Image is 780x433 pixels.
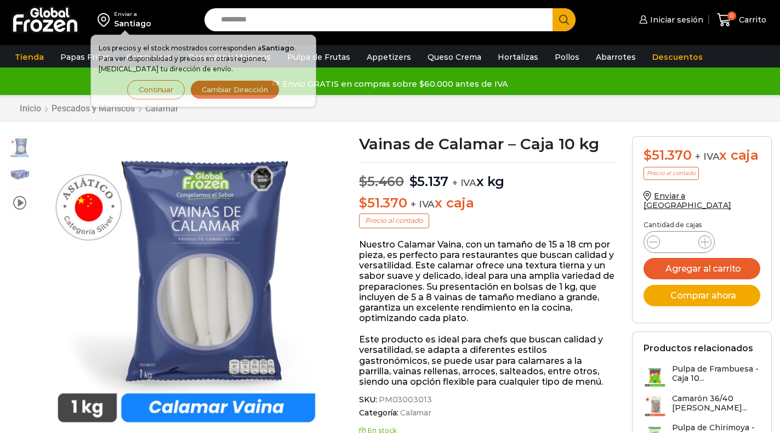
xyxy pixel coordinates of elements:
[114,18,151,29] div: Santiago
[669,234,690,250] input: Product quantity
[636,9,703,31] a: Iniciar sesión
[695,151,719,162] span: + IVA
[359,162,616,190] p: x kg
[359,173,367,189] span: $
[55,47,116,68] a: Papas Fritas
[644,364,760,388] a: Pulpa de Frambuesa - Caja 10...
[361,47,417,68] a: Appetizers
[127,80,185,99] button: Continuar
[9,137,31,159] span: calamar-vaina
[359,334,616,387] p: Este producto es ideal para chefs que buscan calidad y versatilidad, se adapta a diferentes estil...
[145,103,179,114] a: Calamar
[714,7,769,33] a: 0 Carrito
[9,164,31,185] span: 3_Calamar Vaina-Editar
[590,47,641,68] a: Abarrotes
[644,221,760,229] p: Cantidad de cajas
[644,191,731,210] a: Enviar a [GEOGRAPHIC_DATA]
[261,44,294,52] strong: Santiago
[190,80,280,99] button: Cambiar Dirección
[359,195,367,211] span: $
[359,239,616,324] p: Nuestro Calamar Vaina, con un tamaño de 15 a 18 cm por pieza, es perfecto para restaurantes que b...
[359,173,404,189] bdi: 5.460
[411,199,435,210] span: + IVA
[422,47,487,68] a: Queso Crema
[644,258,760,279] button: Agregar al carrito
[114,10,151,18] div: Enviar a
[647,47,708,68] a: Descuentos
[644,343,753,353] h2: Productos relacionados
[644,167,699,180] p: Precio al contado
[736,14,766,25] span: Carrito
[19,103,179,114] nav: Breadcrumb
[672,394,760,413] h3: Camarón 36/40 [PERSON_NAME]...
[282,47,356,68] a: Pulpa de Frutas
[644,148,760,164] div: x caja
[51,103,135,114] a: Pescados y Mariscos
[9,47,49,68] a: Tienda
[359,408,616,418] span: Categoría:
[492,47,544,68] a: Hortalizas
[377,395,432,404] span: PM03003013
[644,147,691,163] bdi: 51.370
[359,195,616,211] p: x caja
[644,394,760,418] a: Camarón 36/40 [PERSON_NAME]...
[644,147,652,163] span: $
[19,103,42,114] a: Inicio
[359,213,429,228] p: Precio al contado
[359,395,616,404] span: SKU:
[359,136,616,151] h1: Vainas de Calamar – Caja 10 kg
[398,408,431,418] a: Calamar
[98,10,114,29] img: address-field-icon.svg
[647,14,703,25] span: Iniciar sesión
[549,47,585,68] a: Pollos
[409,173,449,189] bdi: 5.137
[672,364,760,383] h3: Pulpa de Frambuesa - Caja 10...
[359,195,407,211] bdi: 51.370
[727,12,736,20] span: 0
[452,177,476,188] span: + IVA
[99,43,308,75] p: Los precios y el stock mostrados corresponden a . Para ver disponibilidad y precios en otras regi...
[644,285,760,306] button: Comprar ahora
[553,8,576,31] button: Search button
[409,173,418,189] span: $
